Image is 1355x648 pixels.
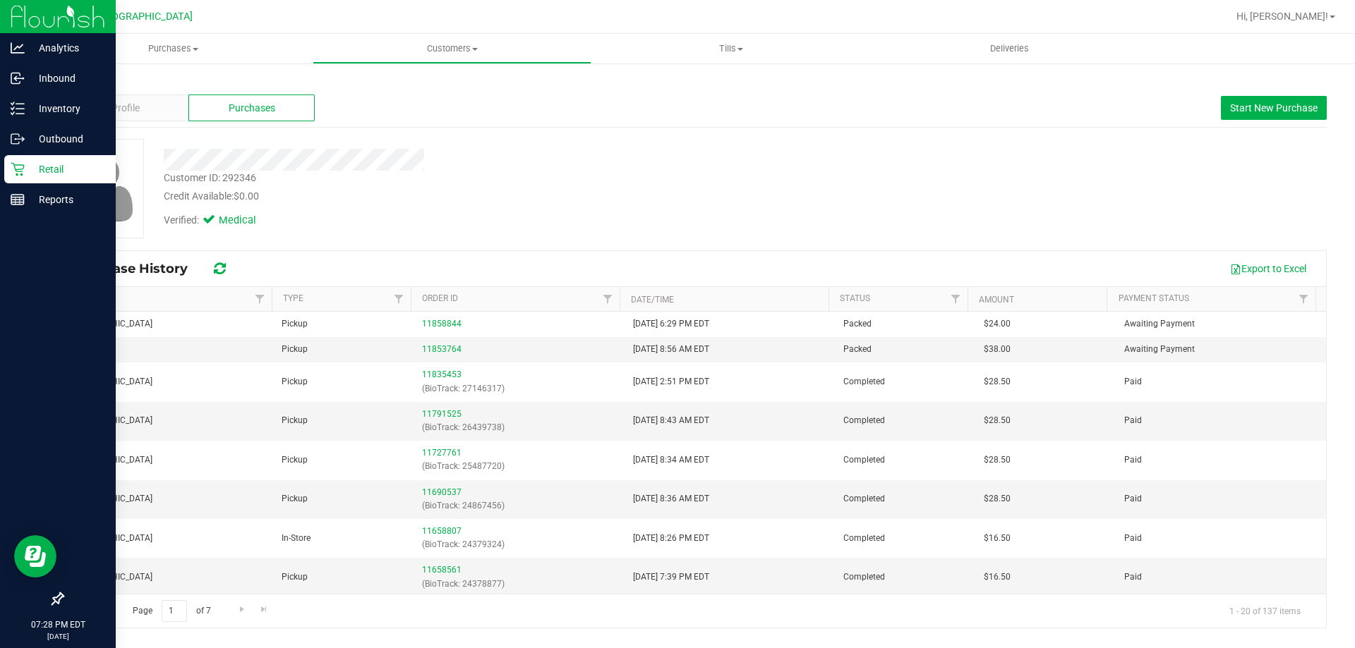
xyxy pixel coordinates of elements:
[984,343,1011,356] span: $38.00
[1124,570,1142,584] span: Paid
[633,453,709,467] span: [DATE] 8:34 AM EDT
[282,414,308,427] span: Pickup
[633,343,709,356] span: [DATE] 8:56 AM EDT
[1218,600,1312,621] span: 1 - 20 of 137 items
[11,132,25,146] inline-svg: Outbound
[164,213,275,228] div: Verified:
[596,287,620,311] a: Filter
[1124,532,1142,545] span: Paid
[843,532,885,545] span: Completed
[231,600,252,619] a: Go to the next page
[843,453,885,467] span: Completed
[1119,293,1189,303] a: Payment Status
[633,570,709,584] span: [DATE] 7:39 PM EDT
[282,375,308,389] span: Pickup
[34,34,313,63] a: Purchases
[282,492,308,506] span: Pickup
[1124,317,1195,331] span: Awaiting Payment
[422,293,458,303] a: Order ID
[422,526,462,536] a: 11658807
[984,492,1011,506] span: $28.50
[254,600,275,619] a: Go to the last page
[984,570,1011,584] span: $16.50
[25,130,109,147] p: Outbound
[25,191,109,208] p: Reports
[25,70,109,87] p: Inbound
[11,162,25,176] inline-svg: Retail
[971,42,1048,55] span: Deliveries
[6,618,109,631] p: 07:28 PM EDT
[591,34,870,63] a: Tills
[164,171,256,185] div: Customer ID: 292346
[984,375,1011,389] span: $28.50
[282,532,311,545] span: In-Store
[282,343,308,356] span: Pickup
[633,317,709,331] span: [DATE] 6:29 PM EDT
[422,382,615,396] p: (BioTrack: 27146317)
[631,295,674,305] a: Date/Time
[11,102,25,116] inline-svg: Inventory
[1292,287,1315,311] a: Filter
[1124,453,1142,467] span: Paid
[112,101,140,116] span: Profile
[1230,102,1318,114] span: Start New Purchase
[1124,492,1142,506] span: Paid
[219,213,275,228] span: Medical
[843,414,885,427] span: Completed
[11,41,25,55] inline-svg: Analytics
[34,42,313,55] span: Purchases
[592,42,869,55] span: Tills
[282,570,308,584] span: Pickup
[422,319,462,329] a: 11858844
[283,293,303,303] a: Type
[979,295,1014,305] a: Amount
[944,287,968,311] a: Filter
[229,101,275,116] span: Purchases
[387,287,411,311] a: Filter
[843,570,885,584] span: Completed
[422,565,462,575] a: 11658561
[422,344,462,354] a: 11853764
[73,261,202,276] span: Purchase History
[422,499,615,513] p: (BioTrack: 24867456)
[282,317,308,331] span: Pickup
[313,34,591,63] a: Customers
[1124,343,1195,356] span: Awaiting Payment
[843,317,872,331] span: Packed
[633,492,709,506] span: [DATE] 8:36 AM EDT
[25,100,109,117] p: Inventory
[25,161,109,178] p: Retail
[1124,414,1142,427] span: Paid
[633,532,709,545] span: [DATE] 8:26 PM EDT
[633,375,709,389] span: [DATE] 2:51 PM EDT
[96,11,193,23] span: [GEOGRAPHIC_DATA]
[1124,375,1142,389] span: Paid
[843,375,885,389] span: Completed
[1221,257,1315,281] button: Export to Excel
[870,34,1149,63] a: Deliveries
[11,192,25,207] inline-svg: Reports
[164,189,785,204] div: Credit Available:
[840,293,870,303] a: Status
[633,414,709,427] span: [DATE] 8:43 AM EDT
[422,448,462,458] a: 11727761
[1236,11,1328,22] span: Hi, [PERSON_NAME]!
[162,600,187,622] input: 1
[843,492,885,506] span: Completed
[11,71,25,85] inline-svg: Inbound
[984,317,1011,331] span: $24.00
[25,39,109,56] p: Analytics
[6,631,109,642] p: [DATE]
[422,409,462,419] a: 11791525
[14,535,56,577] iframe: Resource center
[843,343,872,356] span: Packed
[313,42,591,55] span: Customers
[984,532,1011,545] span: $16.50
[422,460,615,473] p: (BioTrack: 25487720)
[422,421,615,434] p: (BioTrack: 26439738)
[248,287,272,311] a: Filter
[984,453,1011,467] span: $28.50
[1221,96,1327,120] button: Start New Purchase
[422,369,462,379] a: 11835453
[121,600,222,622] span: Page of 7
